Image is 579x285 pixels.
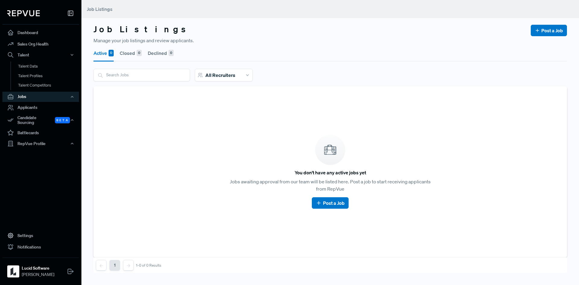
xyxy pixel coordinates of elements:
a: Post a Job [535,27,563,34]
button: Talent [2,50,79,60]
a: Talent Profiles [11,71,87,81]
button: 1 [109,260,120,271]
nav: pagination [96,260,161,271]
h3: Job Listings [93,24,191,34]
div: 0 [169,50,174,56]
button: Active 0 [93,45,114,62]
span: Beta [55,117,70,123]
button: Closed 0 [120,45,142,62]
img: Lucid Software [8,267,18,276]
span: [PERSON_NAME] [22,271,54,278]
span: Job Listings [87,6,112,12]
div: Candidate Sourcing [2,113,79,127]
span: All Recruiters [205,72,235,78]
a: Sales Org Health [2,38,79,50]
a: Notifications [2,241,79,253]
a: Talent Competitors [11,81,87,90]
img: RepVue [7,10,40,16]
input: Search Jobs [94,69,190,81]
div: 0 [109,50,114,56]
button: Candidate Sourcing Beta [2,113,79,127]
a: Battlecards [2,127,79,138]
div: 0 [137,50,142,56]
a: Settings [2,230,79,241]
strong: Lucid Software [22,265,54,271]
button: Declined 0 [148,45,174,62]
button: Post a Job [531,25,567,36]
button: Post a Job [312,197,348,209]
a: Lucid SoftwareLucid Software[PERSON_NAME] [2,258,79,280]
span: Manage your job listings and review applicants. [93,37,194,44]
a: Applicants [2,102,79,113]
h6: You don't have any active jobs yet [295,170,366,176]
button: Previous [96,260,106,271]
div: 1-0 of 0 Results [136,263,161,268]
button: Jobs [2,92,79,102]
p: Jobs awaiting approval from our team will be listed here. Post a job to start receiving applicant... [227,178,434,192]
a: Post a Job [316,199,344,207]
a: Talent Data [11,62,87,71]
button: RepVue Profile [2,138,79,149]
a: Dashboard [2,27,79,38]
button: Next [123,260,134,271]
